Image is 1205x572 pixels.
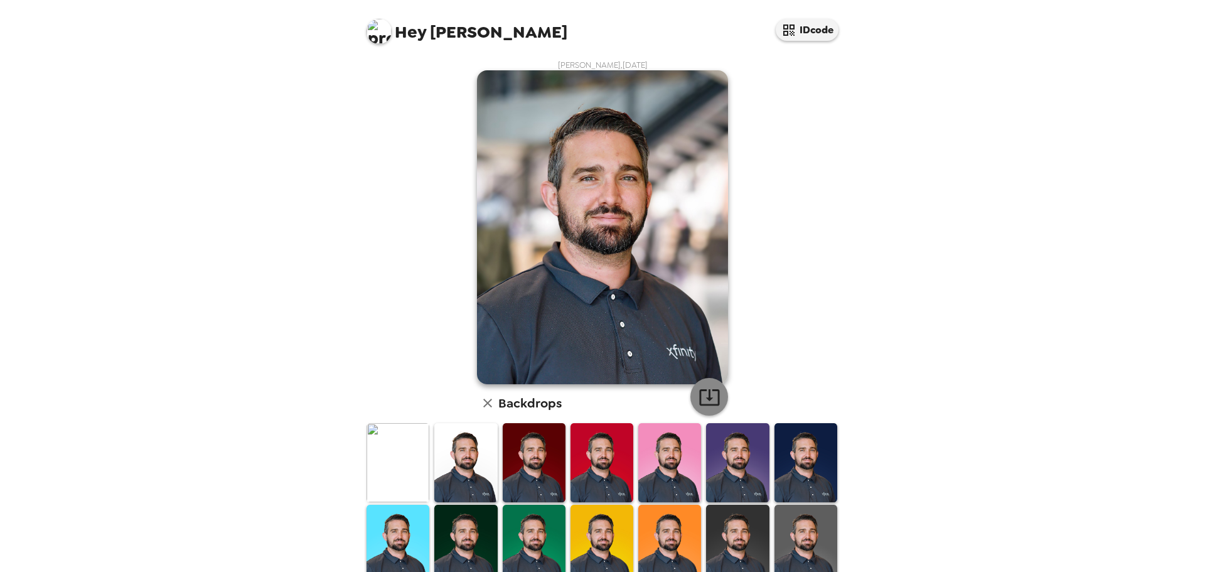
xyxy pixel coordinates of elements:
img: Original [367,423,429,502]
img: user [477,70,728,384]
span: Hey [395,21,426,43]
h6: Backdrops [498,393,562,413]
span: [PERSON_NAME] [367,13,567,41]
img: profile pic [367,19,392,44]
button: IDcode [776,19,838,41]
span: [PERSON_NAME] , [DATE] [558,60,648,70]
